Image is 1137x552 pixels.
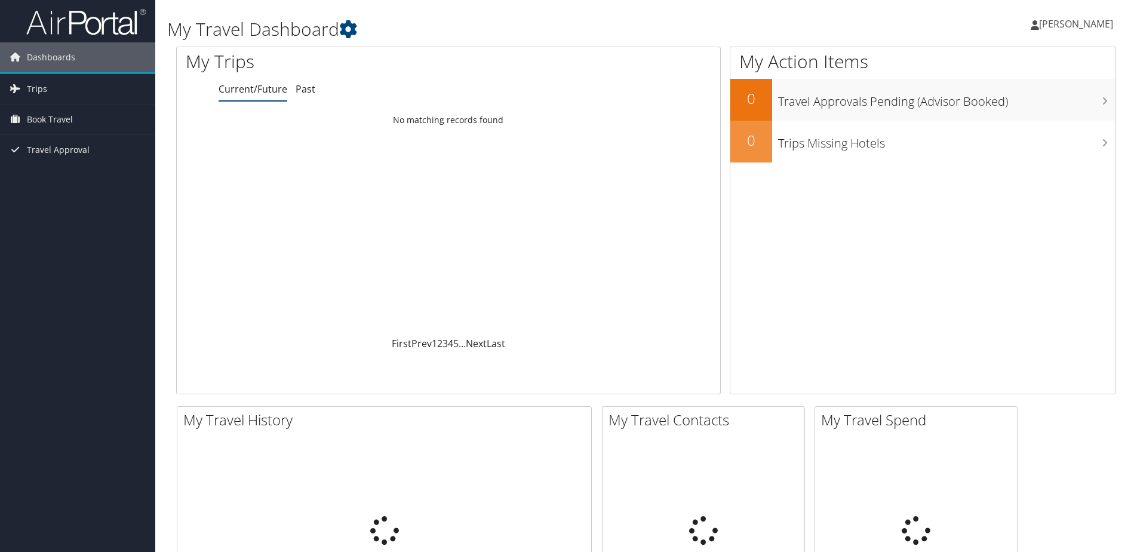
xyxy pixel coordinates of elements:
[730,49,1116,74] h1: My Action Items
[177,109,720,131] td: No matching records found
[27,135,90,165] span: Travel Approval
[466,337,487,350] a: Next
[730,88,772,109] h2: 0
[186,49,485,74] h1: My Trips
[432,337,437,350] a: 1
[442,337,448,350] a: 3
[27,105,73,134] span: Book Travel
[437,337,442,350] a: 2
[778,129,1116,152] h3: Trips Missing Hotels
[778,87,1116,110] h3: Travel Approvals Pending (Advisor Booked)
[730,121,1116,162] a: 0Trips Missing Hotels
[26,8,146,36] img: airportal-logo.png
[821,410,1017,430] h2: My Travel Spend
[296,82,315,96] a: Past
[1039,17,1113,30] span: [PERSON_NAME]
[27,42,75,72] span: Dashboards
[609,410,804,430] h2: My Travel Contacts
[730,130,772,151] h2: 0
[459,337,466,350] span: …
[392,337,411,350] a: First
[183,410,591,430] h2: My Travel History
[27,74,47,104] span: Trips
[487,337,505,350] a: Last
[730,79,1116,121] a: 0Travel Approvals Pending (Advisor Booked)
[453,337,459,350] a: 5
[448,337,453,350] a: 4
[1031,6,1125,42] a: [PERSON_NAME]
[411,337,432,350] a: Prev
[167,17,806,42] h1: My Travel Dashboard
[219,82,287,96] a: Current/Future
